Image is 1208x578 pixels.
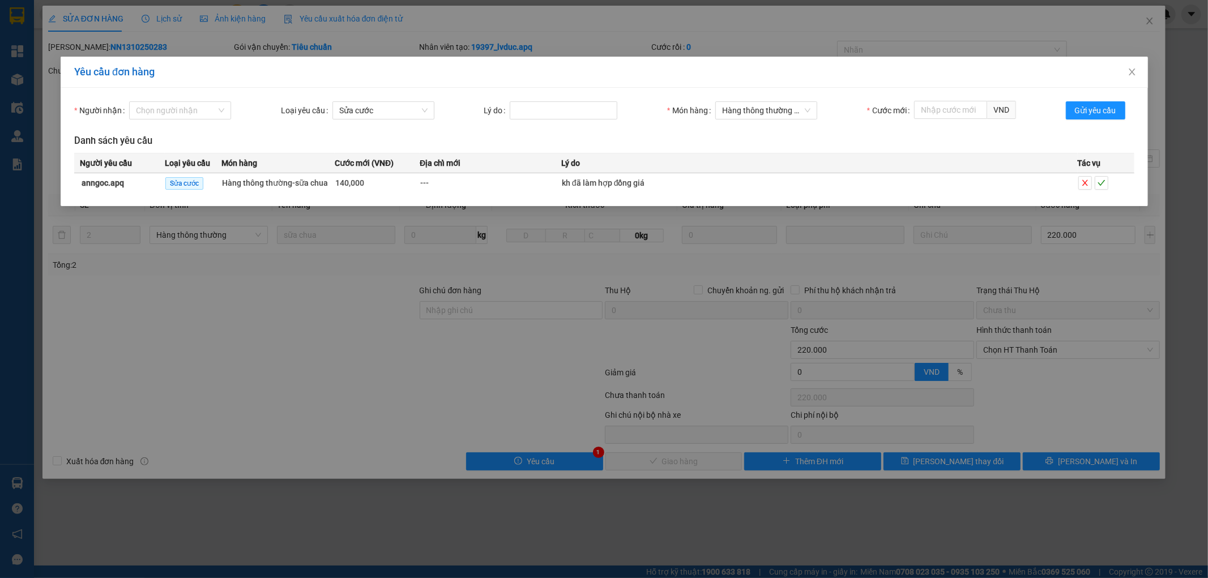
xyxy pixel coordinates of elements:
[335,178,364,187] span: 140,000
[667,101,715,119] label: Món hàng
[292,178,328,187] span: - sữa chua
[221,157,257,169] span: Món hàng
[281,101,332,119] label: Loại yêu cầu
[222,178,328,187] span: Hàng thông thường
[74,101,129,119] label: Người nhận
[80,157,132,169] span: Người yêu cầu
[1065,101,1125,119] button: Gửi yêu cầu
[562,178,645,187] span: kh đã làm hợp đồng giá
[165,157,210,169] span: Loại yêu cầu
[484,101,510,119] label: Lý do
[74,134,1134,148] h3: Danh sách yêu cầu
[1116,57,1147,88] button: Close
[339,102,428,119] span: Sửa cước
[914,101,987,119] input: Cước mới
[1074,104,1116,117] span: Gửi yêu cầu
[722,102,810,119] span: Hàng thông thường
[866,101,914,119] label: Cước mới
[1078,179,1091,187] span: close
[1094,176,1108,190] button: check
[561,157,580,169] span: Lý do
[82,178,124,187] strong: anngoc.apq
[335,157,394,169] span: Cước mới (VNĐ)
[420,178,429,187] span: ---
[510,101,617,119] input: Lý do
[1095,179,1107,187] span: check
[74,66,1134,78] div: Yêu cầu đơn hàng
[1077,157,1100,169] span: Tác vụ
[420,157,460,169] span: Địa chỉ mới
[1078,176,1091,190] button: close
[1127,67,1136,76] span: close
[987,101,1016,119] span: VND
[165,177,203,190] span: Sửa cước
[136,102,216,119] input: Người nhận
